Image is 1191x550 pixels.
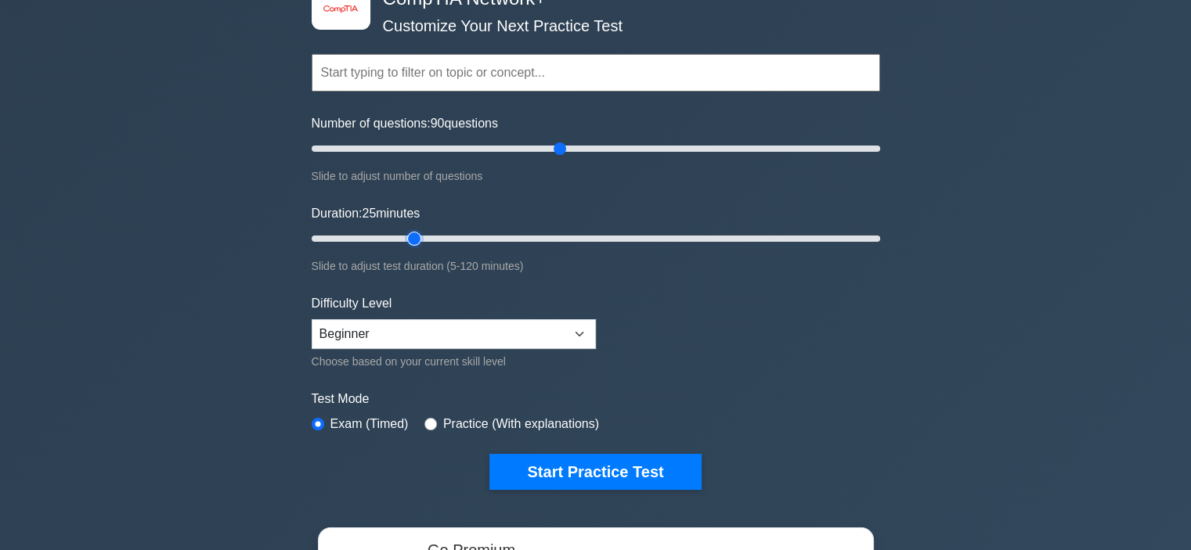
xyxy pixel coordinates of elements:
input: Start typing to filter on topic or concept... [312,54,880,92]
div: Slide to adjust number of questions [312,167,880,185]
label: Test Mode [312,390,880,408]
label: Duration: minutes [312,204,420,223]
div: Slide to adjust test duration (5-120 minutes) [312,257,880,275]
label: Difficulty Level [312,294,392,313]
label: Exam (Timed) [330,415,409,433]
span: 25 [362,207,376,220]
div: Choose based on your current skill level [312,352,596,371]
label: Number of questions: questions [312,114,498,133]
label: Practice (With explanations) [443,415,599,433]
button: Start Practice Test [489,454,701,490]
span: 90 [431,117,445,130]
